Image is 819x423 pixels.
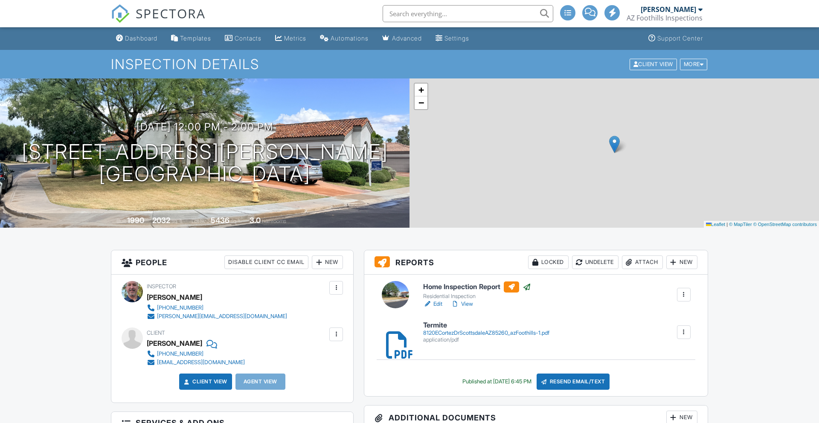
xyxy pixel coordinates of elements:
a: Termite 8120ECortezDrScottsdaleAZ85260_azFoothills-1.pdf application/pdf [423,322,549,343]
input: Search everything... [383,5,553,22]
span: | [726,222,728,227]
a: Templates [168,31,215,46]
a: Client View [629,61,679,67]
h3: People [111,250,353,275]
div: 3.0 [250,216,261,225]
div: Settings [444,35,469,42]
div: 2032 [152,216,170,225]
div: Attach [622,255,663,269]
div: application/pdf [423,336,549,343]
span: Inspector [147,283,176,290]
span: + [418,84,424,95]
a: Settings [432,31,473,46]
a: [PHONE_NUMBER] [147,304,287,312]
div: Published at [DATE] 6:45 PM [462,378,531,385]
span: SPECTORA [136,4,206,22]
img: The Best Home Inspection Software - Spectora [111,4,130,23]
img: Marker [609,136,620,153]
div: Residential Inspection [423,293,531,300]
div: [PERSON_NAME][EMAIL_ADDRESS][DOMAIN_NAME] [157,313,287,320]
div: Support Center [657,35,703,42]
div: Undelete [572,255,619,269]
div: Disable Client CC Email [224,255,308,269]
a: View [451,300,473,308]
a: Advanced [379,31,425,46]
a: Contacts [221,31,265,46]
a: Zoom in [415,84,427,96]
div: Dashboard [125,35,157,42]
a: Edit [423,300,442,308]
div: [PERSON_NAME] [641,5,696,14]
div: [PHONE_NUMBER] [157,304,203,311]
h6: Termite [423,322,549,329]
div: [EMAIL_ADDRESS][DOMAIN_NAME] [157,359,245,366]
div: [PERSON_NAME] [147,291,202,304]
a: Client View [182,377,227,386]
a: Dashboard [113,31,161,46]
div: Automations [331,35,369,42]
div: Locked [528,255,569,269]
div: New [666,255,697,269]
a: [PHONE_NUMBER] [147,350,245,358]
div: [PERSON_NAME] [147,337,202,350]
span: Lot Size [192,218,209,224]
h1: Inspection Details [111,57,708,72]
a: © MapTiler [729,222,752,227]
span: Built [116,218,126,224]
div: Resend Email/Text [537,374,610,390]
a: Support Center [645,31,706,46]
a: Home Inspection Report Residential Inspection [423,281,531,300]
span: Client [147,330,165,336]
div: Advanced [392,35,422,42]
span: − [418,97,424,108]
div: More [680,58,708,70]
div: Templates [180,35,211,42]
div: AZ Foothills Inspections [627,14,703,22]
h1: [STREET_ADDRESS][PERSON_NAME] [GEOGRAPHIC_DATA] [22,141,388,186]
a: [PERSON_NAME][EMAIL_ADDRESS][DOMAIN_NAME] [147,312,287,321]
a: Leaflet [706,222,725,227]
a: [EMAIL_ADDRESS][DOMAIN_NAME] [147,358,245,367]
h3: [DATE] 12:00 pm - 2:00 pm [136,121,273,133]
h6: Home Inspection Report [423,281,531,293]
a: © OpenStreetMap contributors [753,222,817,227]
a: Automations (Advanced) [317,31,372,46]
div: New [312,255,343,269]
a: Metrics [272,31,310,46]
span: sq. ft. [171,218,183,224]
div: 8120ECortezDrScottsdaleAZ85260_azFoothills-1.pdf [423,330,549,336]
div: 5436 [211,216,229,225]
div: Contacts [235,35,261,42]
a: SPECTORA [111,12,206,29]
span: sq.ft. [231,218,241,224]
div: Client View [630,58,677,70]
span: bathrooms [262,218,286,224]
div: 1990 [127,216,144,225]
div: Metrics [284,35,306,42]
div: [PHONE_NUMBER] [157,351,203,357]
h3: Reports [364,250,708,275]
a: Zoom out [415,96,427,109]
